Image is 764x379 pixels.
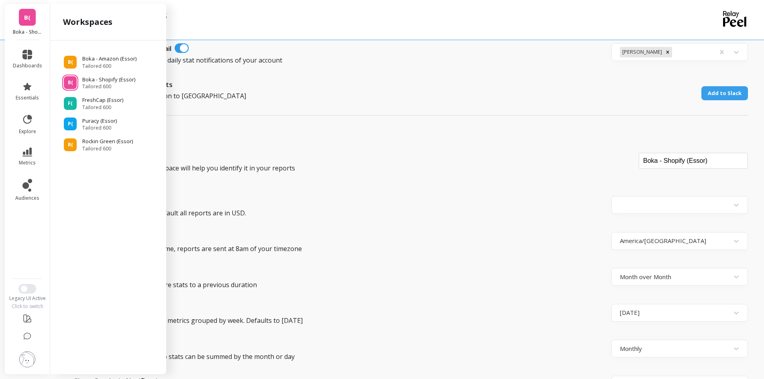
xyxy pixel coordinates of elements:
span: B( [24,13,31,22]
span: audiences [15,195,39,201]
div: Legacy UI Active [5,295,50,302]
span: F( [68,100,73,107]
p: Boka - Amazon (Essor) [82,55,137,63]
p: Connect your Slack organization to [GEOGRAPHIC_DATA] [74,91,635,101]
p: First day of the week for linear metrics grouped by week. Defaults to [DATE] [74,316,554,325]
span: Tailored 600 [82,104,123,111]
p: Puracy (Essor) [82,117,117,125]
p: Used to report revenue, by default all reports are in USD. [74,208,554,218]
span: metrics [19,160,36,166]
div: Remove Pierre Poignant [663,47,672,57]
p: Used in notifications to compare stats to a previous duration [74,280,554,290]
div: Click to switch [5,303,50,310]
span: dashboards [13,63,42,69]
span: B( [68,79,73,86]
span: B( [68,59,73,65]
p: Boka - Shopify (Essor) [82,76,135,84]
span: Tailored 600 [82,63,137,69]
span: Tailored 600 [82,83,135,90]
span: Tailored 600 [82,146,133,152]
p: Revenue and Customer Signup stats can be summed by the month or day [74,352,554,361]
a: Add to Slack [701,86,748,101]
img: profile picture [19,351,35,367]
p: Used to report on your local time, reports are sent at 8am of your timezone [74,244,554,253]
span: R( [68,142,73,148]
div: [PERSON_NAME] [620,47,663,57]
p: Add email addresses to recieve daily stat notifications of your account [74,55,554,65]
h2: workspaces [63,16,112,28]
span: Tailored 600 [82,125,117,131]
p: A custom name for this workspace will help you identify it in your reports [75,163,632,173]
p: Rockin Green (Essor) [82,138,133,146]
p: Reporting Settings [67,115,748,141]
p: Boka - Shopify (Essor) [13,29,42,35]
button: Switch to New UI [18,284,36,294]
span: essentials [16,95,39,101]
span: explore [19,128,36,135]
p: FreshCap (Essor) [82,96,123,104]
span: P( [68,121,73,127]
